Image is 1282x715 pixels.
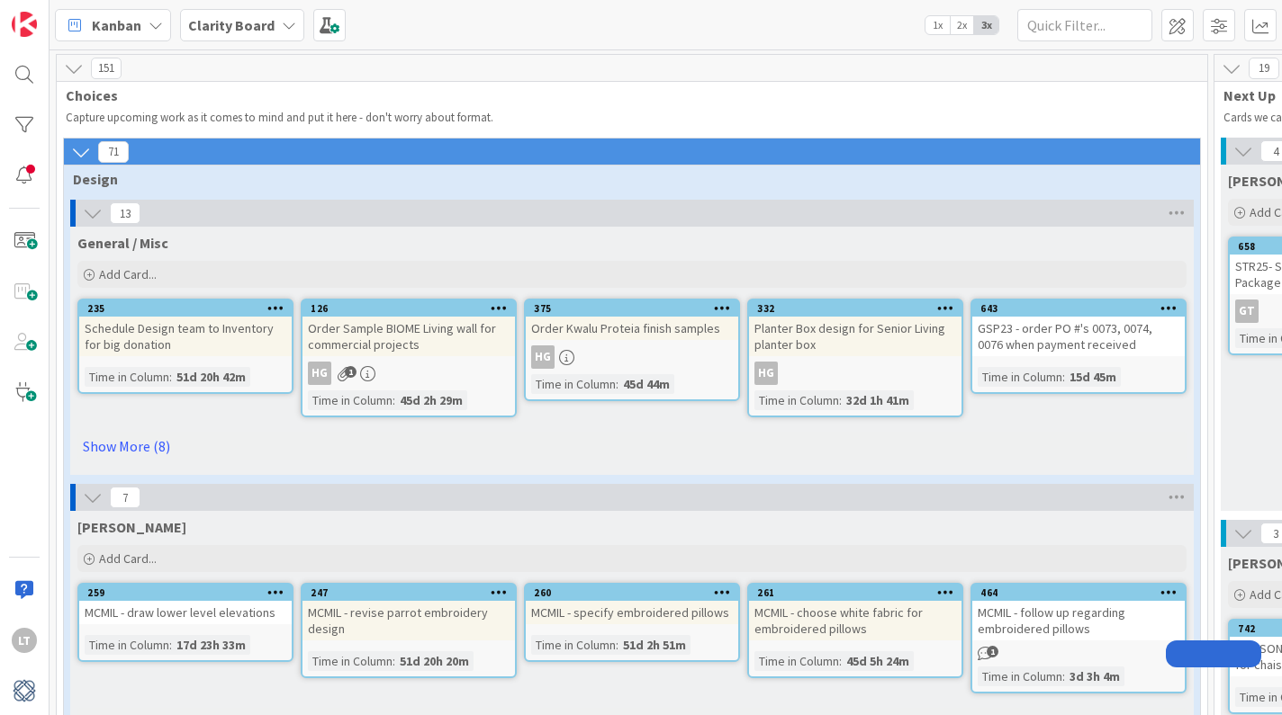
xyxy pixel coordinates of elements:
[749,300,961,356] div: 332Planter Box design for Senior Living planter box
[110,487,140,508] span: 7
[972,601,1185,640] div: MCMIL - follow up regarding embroidered pillows
[754,651,839,671] div: Time in Column
[12,628,37,653] div: LT
[308,390,393,410] div: Time in Column
[110,202,140,224] span: 13
[618,635,691,655] div: 51d 2h 51m
[842,390,914,410] div: 32d 1h 41m
[749,362,961,385] div: HG
[749,585,961,640] div: 261MCMIL - choose white fabric for embroidered pillows
[526,300,738,340] div: 375Order Kwalu Proteia finish samples
[66,111,1171,125] p: Capture upcoming work as it comes to mind and put it here - don't worry about format.
[79,601,292,624] div: MCMIL - draw lower level elevations
[169,367,172,387] span: :
[79,585,292,601] div: 259
[972,317,1185,356] div: GSP23 - order PO #'s 0073, 0074, 0076 when payment received
[526,601,738,624] div: MCMIL - specify embroidered pillows
[1062,367,1065,387] span: :
[66,86,1185,104] span: Choices
[526,300,738,317] div: 375
[302,585,515,640] div: 247MCMIL - revise parrot embroidery design
[749,585,961,601] div: 261
[91,58,122,79] span: 151
[302,601,515,640] div: MCMIL - revise parrot embroidery design
[311,302,515,315] div: 126
[526,585,738,624] div: 260MCMIL - specify embroidered pillows
[534,586,738,599] div: 260
[749,601,961,640] div: MCMIL - choose white fabric for embroidered pillows
[1065,367,1121,387] div: 15d 45m
[980,586,1185,599] div: 464
[79,317,292,356] div: Schedule Design team to Inventory for big donation
[950,16,974,34] span: 2x
[12,12,37,37] img: Visit kanbanzone.com
[1065,666,1124,686] div: 3d 3h 4m
[616,374,618,394] span: :
[302,300,515,356] div: 126Order Sample BIOME Living wall for commercial projects
[534,302,738,315] div: 375
[978,367,1062,387] div: Time in Column
[1235,299,1259,323] div: GT
[302,300,515,317] div: 126
[87,586,292,599] div: 259
[987,646,998,657] span: 1
[526,345,738,369] div: HG
[79,300,292,317] div: 235
[302,317,515,356] div: Order Sample BIOME Living wall for commercial projects
[85,635,169,655] div: Time in Column
[73,170,1178,188] span: Design
[172,635,250,655] div: 17d 23h 33m
[188,16,275,34] b: Clarity Board
[345,366,357,378] span: 1
[531,374,616,394] div: Time in Column
[972,585,1185,601] div: 464
[1017,9,1152,41] input: Quick Filter...
[616,635,618,655] span: :
[839,651,842,671] span: :
[978,666,1062,686] div: Time in Column
[98,141,129,163] span: 71
[77,518,186,536] span: MCMIL McMillon
[842,651,914,671] div: 45d 5h 24m
[393,390,395,410] span: :
[302,362,515,385] div: HG
[972,300,1185,317] div: 643
[531,635,616,655] div: Time in Column
[526,317,738,340] div: Order Kwalu Proteia finish samples
[754,390,839,410] div: Time in Column
[77,234,168,252] span: General / Misc
[749,317,961,356] div: Planter Box design for Senior Living planter box
[99,550,157,567] span: Add Card...
[974,16,998,34] span: 3x
[925,16,950,34] span: 1x
[79,585,292,624] div: 259MCMIL - draw lower level elevations
[757,586,961,599] div: 261
[311,586,515,599] div: 247
[395,390,467,410] div: 45d 2h 29m
[395,651,474,671] div: 51d 20h 20m
[972,300,1185,356] div: 643GSP23 - order PO #'s 0073, 0074, 0076 when payment received
[169,635,172,655] span: :
[85,367,169,387] div: Time in Column
[754,362,778,385] div: HG
[99,266,157,282] span: Add Card...
[972,585,1185,640] div: 464MCMIL - follow up regarding embroidered pillows
[77,432,1187,460] a: Show More (8)
[1249,58,1279,79] span: 19
[308,651,393,671] div: Time in Column
[79,300,292,356] div: 235Schedule Design team to Inventory for big donation
[531,345,555,369] div: HG
[302,585,515,601] div: 247
[308,362,331,385] div: HG
[757,302,961,315] div: 332
[87,302,292,315] div: 235
[618,374,674,394] div: 45d 44m
[393,651,395,671] span: :
[1062,666,1065,686] span: :
[749,300,961,317] div: 332
[92,14,141,36] span: Kanban
[172,367,250,387] div: 51d 20h 42m
[526,585,738,601] div: 260
[839,390,842,410] span: :
[980,302,1185,315] div: 643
